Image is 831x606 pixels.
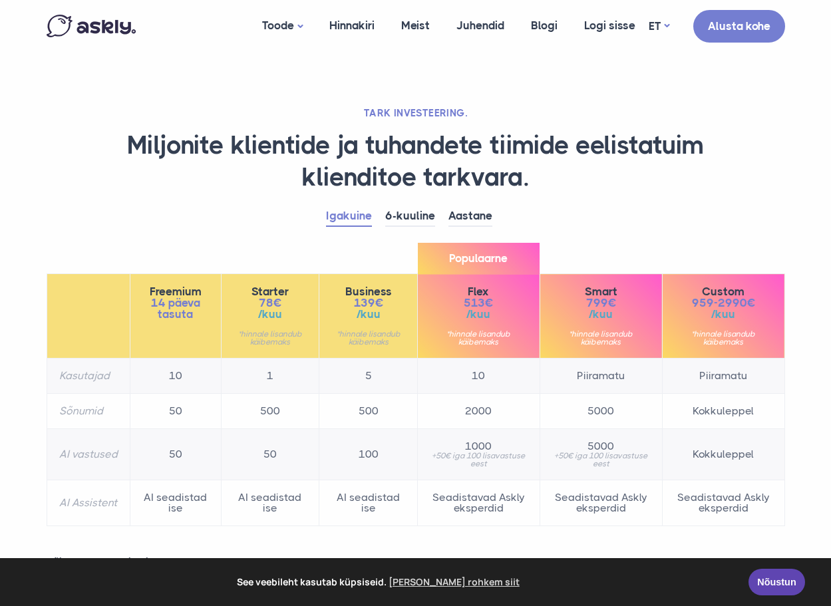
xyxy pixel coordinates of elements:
span: Smart [552,286,650,297]
span: 139€ [331,297,405,309]
td: Seadistavad Askly eksperdid [417,480,540,526]
span: 1000 [430,441,528,452]
a: Aastane [448,206,492,227]
a: Alusta kohe [693,10,785,43]
small: *hinnale lisandub käibemaks [675,330,772,346]
td: Piiramatu [662,359,784,394]
span: /kuu [331,309,405,320]
td: 500 [221,394,319,429]
td: Seadistavad Askly eksperdid [540,480,662,526]
td: 50 [130,429,221,480]
th: Sõnumid [47,394,130,429]
img: Askly [47,15,136,37]
span: /kuu [552,309,650,320]
th: Kasutajad [47,359,130,394]
span: Starter [234,286,307,297]
span: 513€ [430,297,528,309]
span: 78€ [234,297,307,309]
th: AI Assistent [47,480,130,526]
span: See veebileht kasutab küpsiseid. [19,572,739,592]
span: 14 päeva tasuta [142,297,209,320]
h1: Miljonite klientide ja tuhandete tiimide eelistatuim klienditoe tarkvara. [47,130,785,193]
span: Freemium [142,286,209,297]
th: AI vastused [47,429,130,480]
td: 50 [130,394,221,429]
td: 50 [221,429,319,480]
span: 5000 [552,441,650,452]
span: Business [331,286,405,297]
td: Piiramatu [540,359,662,394]
td: 10 [417,359,540,394]
a: Nõustun [748,569,805,595]
a: Igakuine [326,206,372,227]
td: 5000 [540,394,662,429]
td: 500 [319,394,418,429]
td: 1 [221,359,319,394]
td: Seadistavad Askly eksperdid [662,480,784,526]
td: 5 [319,359,418,394]
small: *hinnale lisandub käibemaks [552,330,650,346]
span: 799€ [552,297,650,309]
td: 100 [319,429,418,480]
h2: TARK INVESTEERING. [47,106,785,120]
td: AI seadistad ise [221,480,319,526]
a: learn more about cookies [387,572,522,592]
td: 2000 [417,394,540,429]
span: /kuu [675,309,772,320]
small: *hinnale lisandub käibemaks [430,330,528,346]
span: Custom [675,286,772,297]
span: Kokkuleppel [675,449,772,460]
td: Kokkuleppel [662,394,784,429]
iframe: Askly chat [788,496,821,563]
small: +50€ iga 100 lisavastuse eest [552,452,650,468]
a: 6-kuuline [385,206,435,227]
td: 10 [130,359,221,394]
span: Populaarne [418,243,540,274]
span: /kuu [430,309,528,320]
span: /kuu [234,309,307,320]
td: AI seadistad ise [319,480,418,526]
small: *hinnale lisandub käibemaks [331,330,405,346]
strong: Kõik Askly paketid sisaldavad: [47,555,198,568]
span: 959-2990€ [675,297,772,309]
a: ET [649,17,669,36]
small: *hinnale lisandub käibemaks [234,330,307,346]
span: Flex [430,286,528,297]
td: AI seadistad ise [130,480,221,526]
small: +50€ iga 100 lisavastuse eest [430,452,528,468]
